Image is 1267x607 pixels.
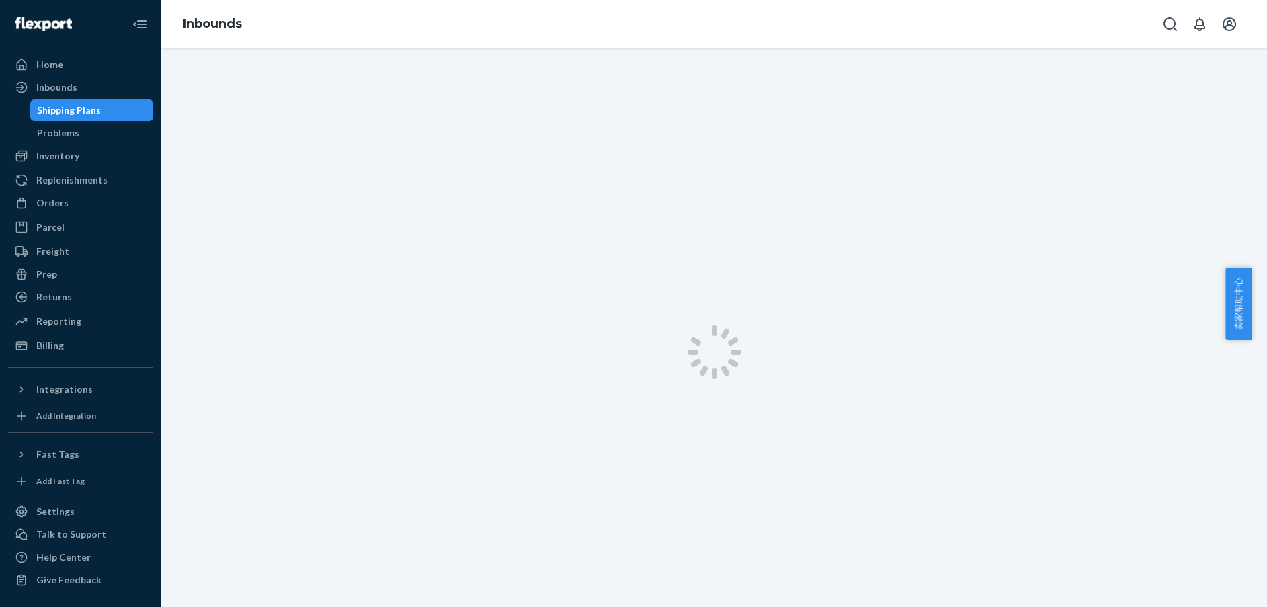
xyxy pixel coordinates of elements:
[8,471,153,492] a: Add Fast Tag
[36,382,93,396] div: Integrations
[8,524,153,545] a: Talk to Support
[8,569,153,591] button: Give Feedback
[36,173,108,187] div: Replenishments
[36,551,91,564] div: Help Center
[36,475,85,487] div: Add Fast Tag
[1157,11,1184,38] button: Open Search Box
[8,335,153,356] a: Billing
[8,264,153,285] a: Prep
[8,378,153,400] button: Integrations
[36,268,57,281] div: Prep
[36,220,65,234] div: Parcel
[36,448,79,461] div: Fast Tags
[183,16,242,31] a: Inbounds
[36,315,81,328] div: Reporting
[8,192,153,214] a: Orders
[8,405,153,427] a: Add Integration
[36,410,96,421] div: Add Integration
[8,77,153,98] a: Inbounds
[36,58,63,71] div: Home
[8,547,153,568] a: Help Center
[15,17,72,31] img: Flexport logo
[37,104,101,117] div: Shipping Plans
[8,286,153,308] a: Returns
[8,145,153,167] a: Inventory
[30,99,154,121] a: Shipping Plans
[126,11,153,38] button: Close Navigation
[8,216,153,238] a: Parcel
[36,196,69,210] div: Orders
[36,505,75,518] div: Settings
[36,245,69,258] div: Freight
[1225,268,1252,340] button: 卖家帮助中心
[8,241,153,262] a: Freight
[36,81,77,94] div: Inbounds
[8,54,153,75] a: Home
[30,122,154,144] a: Problems
[36,573,101,587] div: Give Feedback
[8,311,153,332] a: Reporting
[172,5,253,44] ol: breadcrumbs
[1186,11,1213,38] button: Open notifications
[37,126,79,140] div: Problems
[8,169,153,191] a: Replenishments
[36,149,79,163] div: Inventory
[8,501,153,522] a: Settings
[36,528,106,541] div: Talk to Support
[36,339,64,352] div: Billing
[36,290,72,304] div: Returns
[1216,11,1243,38] button: Open account menu
[8,444,153,465] button: Fast Tags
